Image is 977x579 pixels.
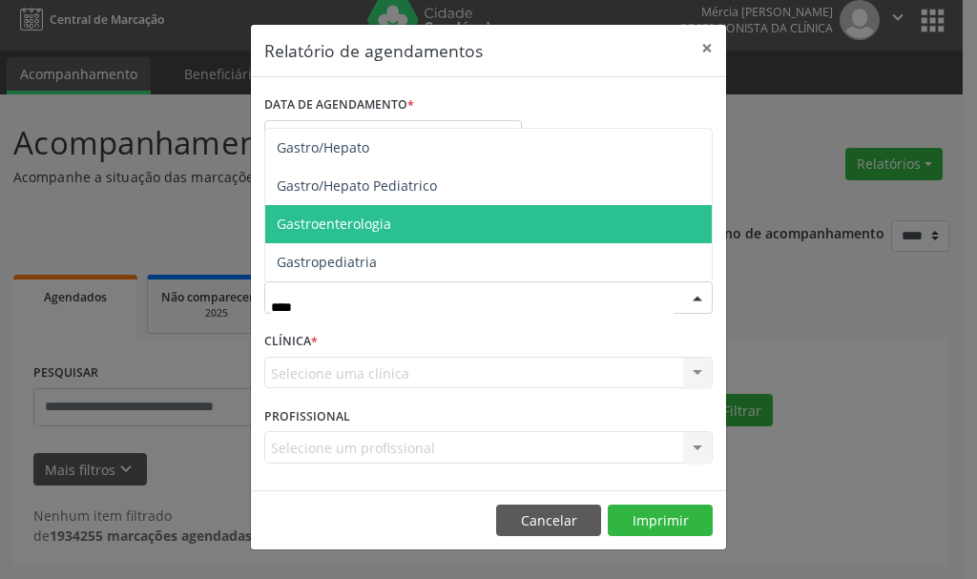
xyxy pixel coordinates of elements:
[496,505,601,537] button: Cancelar
[688,25,726,72] button: Close
[264,327,318,357] label: CLÍNICA
[277,138,369,156] span: Gastro/Hepato
[277,176,437,195] span: Gastro/Hepato Pediatrico
[264,402,350,431] label: PROFISSIONAL
[264,38,483,63] h5: Relatório de agendamentos
[277,215,391,233] span: Gastroenterologia
[608,505,713,537] button: Imprimir
[277,253,377,271] span: Gastropediatria
[264,91,414,120] label: DATA DE AGENDAMENTO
